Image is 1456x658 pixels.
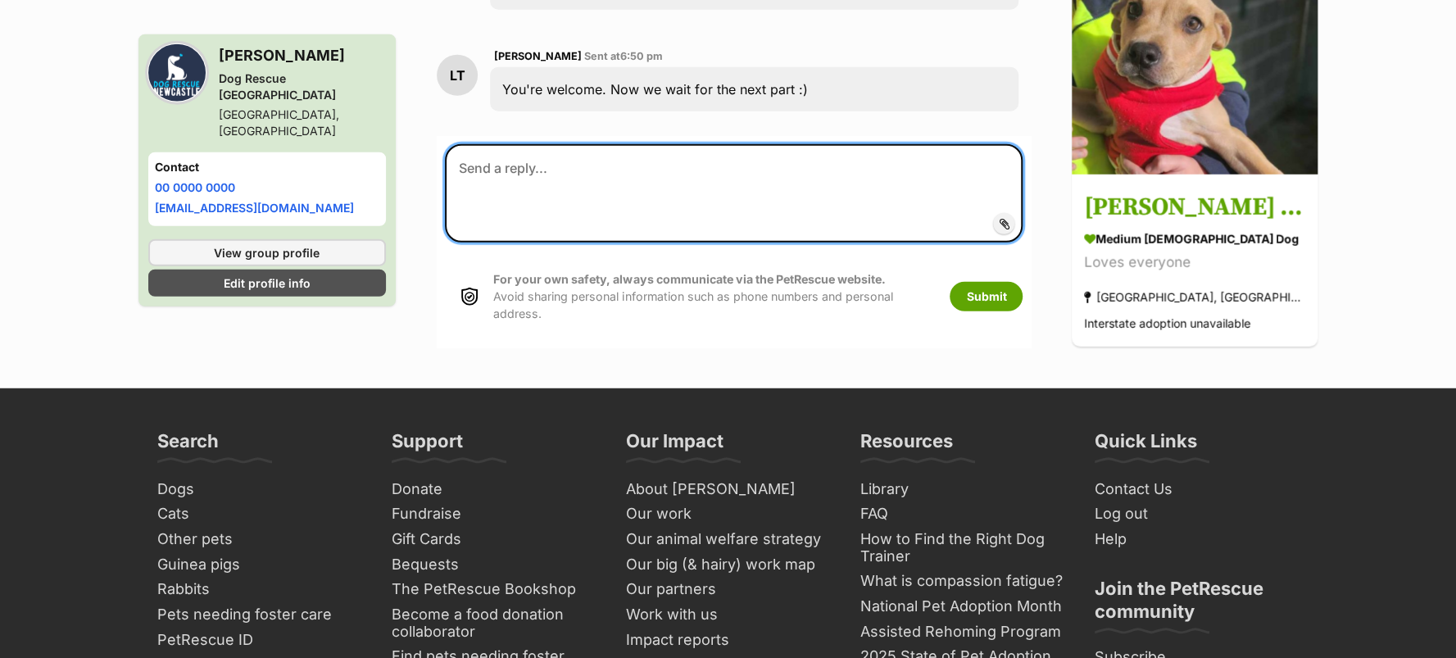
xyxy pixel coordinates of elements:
a: Gift Cards [385,527,603,552]
h3: Search [157,429,219,462]
a: Library [854,477,1072,502]
h3: [PERSON_NAME] [219,44,386,67]
a: Assisted Rehoming Program [854,619,1072,645]
a: Work with us [619,602,837,628]
h3: Our Impact [626,429,723,462]
span: Sent at [584,50,663,62]
a: How to Find the Right Dog Trainer [854,527,1072,569]
span: View group profile [214,244,320,261]
a: The PetRescue Bookshop [385,577,603,602]
a: Fundraise [385,501,603,527]
h3: Quick Links [1095,429,1197,462]
a: What is compassion fatigue? [854,569,1072,594]
a: [PERSON_NAME] ~ [DEMOGRAPHIC_DATA] [DEMOGRAPHIC_DATA] Staffy x medium [DEMOGRAPHIC_DATA] Dog Love... [1072,178,1318,347]
div: medium [DEMOGRAPHIC_DATA] Dog [1084,231,1305,248]
span: [PERSON_NAME] [494,50,582,62]
a: Pets needing foster care [151,602,369,628]
a: View group profile [148,239,386,266]
a: Log out [1088,501,1306,527]
h3: Support [392,429,463,462]
div: Dog Rescue [GEOGRAPHIC_DATA] [219,70,386,103]
button: Submit [950,282,1023,311]
a: Impact reports [619,628,837,653]
span: Interstate adoption unavailable [1084,317,1250,331]
div: [GEOGRAPHIC_DATA], [GEOGRAPHIC_DATA] [1084,287,1305,309]
a: Our animal welfare strategy [619,527,837,552]
p: Avoid sharing personal information such as phone numbers and personal address. [493,270,933,323]
a: Other pets [151,527,369,552]
a: National Pet Adoption Month [854,594,1072,619]
img: Dog Rescue Newcastle profile pic [148,44,206,102]
span: Edit profile info [224,275,311,292]
div: LT [437,55,478,96]
h3: [PERSON_NAME] ~ [DEMOGRAPHIC_DATA] [DEMOGRAPHIC_DATA] Staffy x [1084,190,1305,227]
strong: For your own safety, always communicate via the PetRescue website. [493,272,885,286]
h4: Contact [155,159,379,175]
a: Guinea pigs [151,552,369,578]
a: Edit profile info [148,270,386,297]
a: Bequests [385,552,603,578]
a: Become a food donation collaborator [385,602,603,644]
h3: Join the PetRescue community [1095,577,1300,633]
div: Loves everyone [1084,252,1305,275]
a: About [PERSON_NAME] [619,477,837,502]
h3: Resources [860,429,953,462]
div: You're welcome. Now we wait for the next part :) [490,67,1019,111]
div: [GEOGRAPHIC_DATA], [GEOGRAPHIC_DATA] [219,107,386,139]
a: [EMAIL_ADDRESS][DOMAIN_NAME] [155,201,354,215]
a: Dogs [151,477,369,502]
a: Our big (& hairy) work map [619,552,837,578]
a: 00 0000 0000 [155,180,235,194]
a: Help [1088,527,1306,552]
span: 6:50 pm [620,50,663,62]
a: Cats [151,501,369,527]
a: Our work [619,501,837,527]
a: Donate [385,477,603,502]
a: PetRescue ID [151,628,369,653]
a: FAQ [854,501,1072,527]
a: Our partners [619,577,837,602]
a: Contact Us [1088,477,1306,502]
a: Rabbits [151,577,369,602]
